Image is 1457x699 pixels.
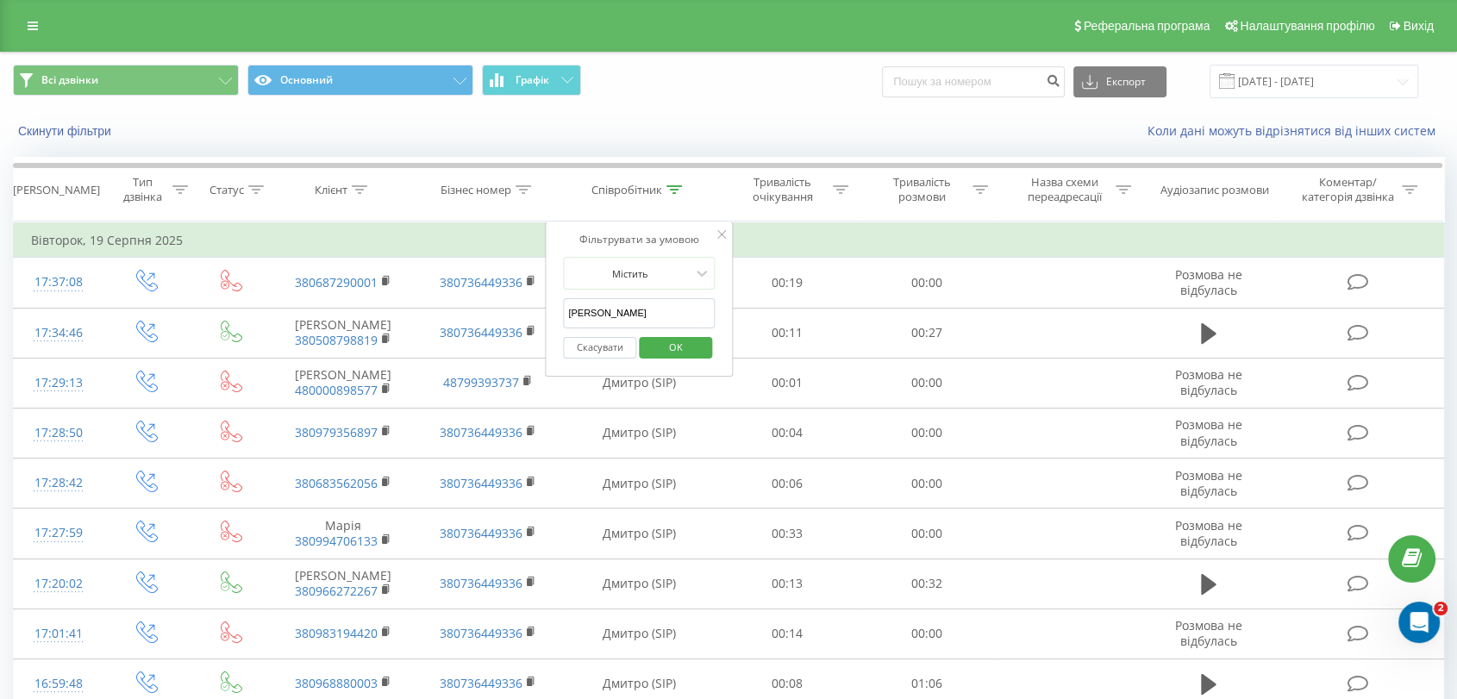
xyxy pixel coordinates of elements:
a: 380508798819 [295,332,378,348]
button: Експорт [1073,66,1166,97]
span: Графік [516,74,549,86]
span: Налаштування профілю [1240,19,1374,33]
div: Співробітник [591,183,662,197]
td: 00:11 [717,308,857,358]
div: Клієнт [315,183,347,197]
div: Назва схеми переадресації [1019,175,1111,204]
td: 00:27 [857,308,997,358]
span: 2 [1434,602,1448,615]
td: [PERSON_NAME] [271,559,416,609]
td: 00:00 [857,258,997,308]
td: Вівторок, 19 Серпня 2025 [14,223,1444,258]
td: [PERSON_NAME] [271,358,416,408]
td: 00:32 [857,559,997,609]
a: 380736449336 [440,424,522,440]
td: 00:00 [857,358,997,408]
div: 17:28:50 [31,416,85,450]
span: Вихід [1404,19,1434,33]
a: 380683562056 [295,475,378,491]
button: Скинути фільтри [13,123,120,139]
span: Розмова не відбулась [1175,517,1242,549]
a: 480000898577 [295,382,378,398]
div: Статус [209,183,244,197]
td: Марія [271,509,416,559]
td: 00:33 [717,509,857,559]
div: 17:34:46 [31,316,85,350]
div: Тривалість очікування [736,175,829,204]
button: OK [639,337,712,359]
button: Всі дзвінки [13,65,239,96]
td: 00:00 [857,408,997,458]
a: 380736449336 [440,475,522,491]
span: Всі дзвінки [41,73,98,87]
td: 00:04 [717,408,857,458]
span: Розмова не відбулась [1175,366,1242,398]
a: 48799393737 [443,374,519,390]
td: 00:01 [717,358,857,408]
div: Аудіозапис розмови [1160,183,1269,197]
td: Дмитро (SIP) [560,609,716,658]
td: Дмитро (SIP) [560,509,716,559]
td: 00:14 [717,609,857,658]
td: 00:00 [857,459,997,509]
button: Скасувати [563,337,636,359]
span: Розмова не відбулась [1175,266,1242,298]
span: Розмова не відбулась [1175,467,1242,499]
div: 17:01:41 [31,617,85,651]
a: 380736449336 [440,675,522,691]
input: Пошук за номером [882,66,1065,97]
button: Основний [247,65,473,96]
div: 17:27:59 [31,516,85,550]
a: 380736449336 [440,525,522,541]
td: Дмитро (SIP) [560,459,716,509]
a: 380687290001 [295,274,378,290]
span: Розмова не відбулась [1175,416,1242,448]
td: Дмитро (SIP) [560,559,716,609]
td: 00:13 [717,559,857,609]
a: 380736449336 [440,324,522,340]
div: Коментар/категорія дзвінка [1297,175,1398,204]
a: 380983194420 [295,625,378,641]
div: [PERSON_NAME] [13,183,100,197]
td: [PERSON_NAME] [271,308,416,358]
td: 00:00 [857,609,997,658]
div: Фільтрувати за умовою [563,231,715,248]
span: Розмова не відбулась [1175,617,1242,649]
iframe: Intercom live chat [1398,602,1440,643]
div: 17:20:02 [31,567,85,601]
td: Дмитро (SIP) [560,408,716,458]
div: 17:29:13 [31,366,85,400]
div: 17:37:08 [31,265,85,299]
button: Графік [482,65,581,96]
input: Введіть значення [563,298,715,328]
td: Дмитро (SIP) [560,358,716,408]
a: 380979356897 [295,424,378,440]
a: 380966272267 [295,583,378,599]
div: Тривалість розмови [876,175,968,204]
a: 380736449336 [440,274,522,290]
a: 380736449336 [440,625,522,641]
a: Коли дані можуть відрізнятися вiд інших систем [1147,122,1444,139]
div: 17:28:42 [31,466,85,500]
td: 00:06 [717,459,857,509]
a: 380736449336 [440,575,522,591]
td: 00:00 [857,509,997,559]
div: Бізнес номер [441,183,511,197]
a: 380968880003 [295,675,378,691]
span: Реферальна програма [1084,19,1210,33]
a: 380994706133 [295,533,378,549]
td: 00:19 [717,258,857,308]
span: OK [652,334,700,360]
div: Тип дзвінка [118,175,168,204]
